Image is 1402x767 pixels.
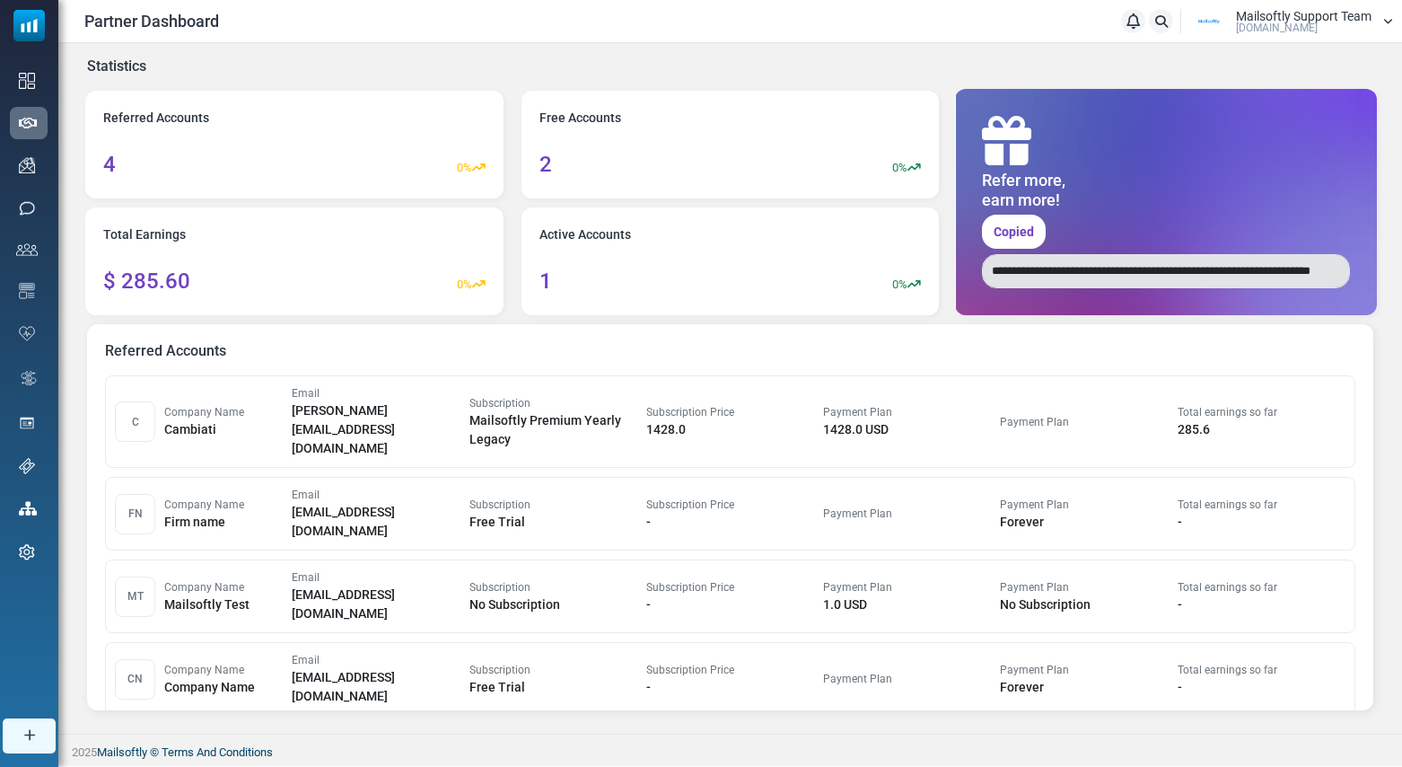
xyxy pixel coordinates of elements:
div: Free Trial [469,678,637,697]
div: [EMAIL_ADDRESS][DOMAIN_NAME] [292,668,460,706]
div: Mailsoftly Premium Yearly Legacy [469,411,637,449]
p: 0% [457,276,472,294]
div: Subscription [469,579,637,595]
img: support-icon.svg [19,458,35,474]
span: MT [127,588,144,604]
div: Free Trial [469,513,637,532]
div: - [646,678,814,697]
div: Subscription [469,662,637,678]
div: Subscription Price [646,404,814,420]
div: Payment Plan [1000,414,1168,430]
img: dashboard-icon.svg [19,73,35,89]
div: 1428.0 [646,420,814,439]
div: Subscription Price [646,662,814,678]
img: sms-icon.png [19,200,35,216]
div: Subscription [469,395,637,411]
div: - [646,513,814,532]
div: 1 [539,265,552,297]
div: 4 [103,148,116,181]
div: Company Name [164,678,255,697]
a: Copied [982,215,1046,249]
div: Email [292,385,460,401]
span: C [132,414,139,430]
span: translation missing: en.layouts.footer.terms_and_conditions [162,745,273,759]
div: Total earnings so far [1178,404,1345,420]
div: Company Name [164,497,244,513]
span: Mailsoftly Support Team [1236,10,1371,22]
img: mailsoftly_icon_blue_white.svg [13,10,45,41]
div: - [1178,513,1345,532]
div: 1.0 USD [823,595,991,614]
span: Referred Accounts [103,109,209,128]
div: Email [292,487,460,503]
div: 1428.0 USD [823,420,991,439]
h6: Referred Accounts [105,342,1355,359]
img: User Logo [1187,8,1231,35]
div: Firm name [164,513,244,532]
div: Forever [1000,513,1168,532]
div: Company Name [164,404,244,420]
div: - [1178,678,1345,697]
div: Total earnings so far [1178,497,1345,513]
h6: Statistics [87,57,1373,75]
div: 285.6 [1178,420,1345,439]
div: Company Name [164,579,250,595]
div: Company Name [164,662,255,678]
a: Terms And Conditions [162,745,273,759]
div: Email [292,569,460,586]
div: [PERSON_NAME][EMAIL_ADDRESS][DOMAIN_NAME] [292,401,460,458]
div: Mailsoftly Test [164,595,250,614]
div: Subscription Price [646,579,814,595]
div: Total earnings so far [1178,662,1345,678]
div: [EMAIL_ADDRESS][DOMAIN_NAME] [292,586,460,623]
p: Refer more, earn more! [982,171,1065,209]
span: Free Accounts [539,109,621,128]
img: email-templates-icon.svg [19,283,35,299]
a: Mailsoftly © [97,745,159,759]
div: Payment Plan [823,671,991,687]
span: FN [128,506,143,522]
p: 0% [892,276,907,294]
span: Total Earnings [103,225,186,244]
span: Active Accounts [539,225,631,244]
img: workflow.svg [19,368,39,389]
div: No Subscription [1000,595,1168,614]
p: 0% [892,159,907,177]
img: landing_pages.svg [19,415,35,431]
div: Payment Plan [1000,497,1168,513]
div: Payment Plan [1000,579,1168,595]
img: settings-icon.svg [19,544,35,560]
a: User Logo Mailsoftly Support Team [DOMAIN_NAME] [1187,8,1393,35]
img: contacts-icon.svg [16,243,38,256]
p: 0% [457,159,472,177]
div: [EMAIL_ADDRESS][DOMAIN_NAME] [292,503,460,541]
div: Total earnings so far [1178,579,1345,595]
div: Payment Plan [1000,662,1168,678]
div: Payment Plan [823,506,991,522]
div: $ 285.60 [103,265,190,297]
footer: 2025 [58,734,1402,766]
span: [DOMAIN_NAME] [1236,22,1318,33]
span: CN [127,671,143,687]
img: domain-health-icon.svg [19,326,35,340]
div: Payment Plan [823,579,991,595]
div: 2 [539,148,552,181]
div: Forever [1000,678,1168,697]
div: - [646,595,814,614]
span: Partner Dashboard [84,9,219,33]
div: Payment Plan [823,404,991,420]
div: No Subscription [469,595,637,614]
div: Cambiati [164,420,244,439]
div: Subscription Price [646,497,814,513]
div: - [1178,595,1345,614]
img: campaigns-icon.png [19,157,35,173]
div: Email [292,652,460,668]
div: Subscription [469,497,637,513]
